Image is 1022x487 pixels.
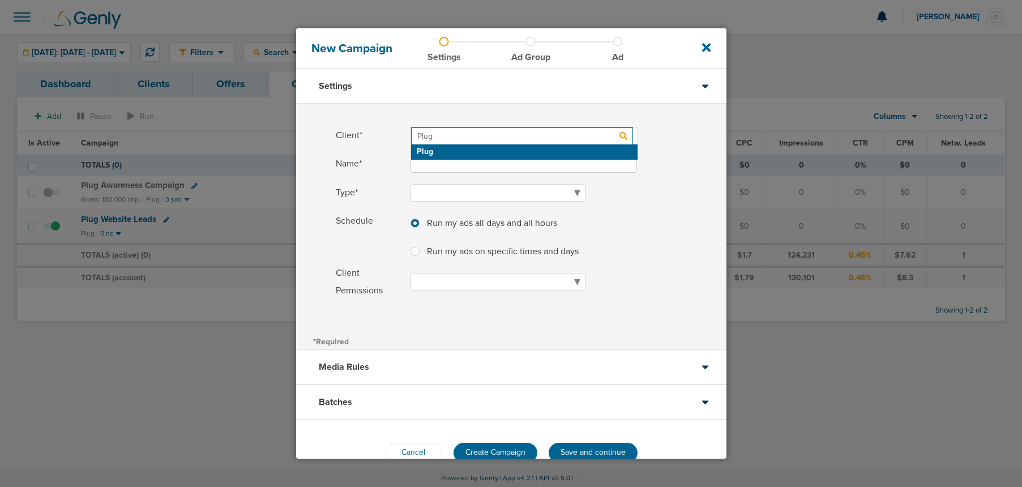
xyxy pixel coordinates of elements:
[427,217,557,229] span: Run my ads all days and all hours
[427,246,579,257] span: Run my ads on specific times and days
[313,337,349,347] span: *Required
[410,184,586,202] select: Type*
[336,264,404,300] span: Client Permissions
[319,361,369,373] h3: Media Rules
[465,447,525,457] span: Create Campaign
[319,80,352,92] h3: Settings
[549,443,638,463] button: Save and continue
[454,443,537,463] button: Create Campaign
[336,184,404,202] span: Type*
[411,127,633,145] input: Client* Select Plug
[336,127,404,144] span: Client*
[311,41,671,55] h4: New Campaign
[319,396,352,408] h3: Batches
[385,443,442,463] button: Cancel
[336,155,404,173] span: Name*
[410,273,586,291] select: Client Permissions
[336,212,404,262] span: Schedule
[410,155,637,173] input: Name*
[411,144,638,160] h2: Plug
